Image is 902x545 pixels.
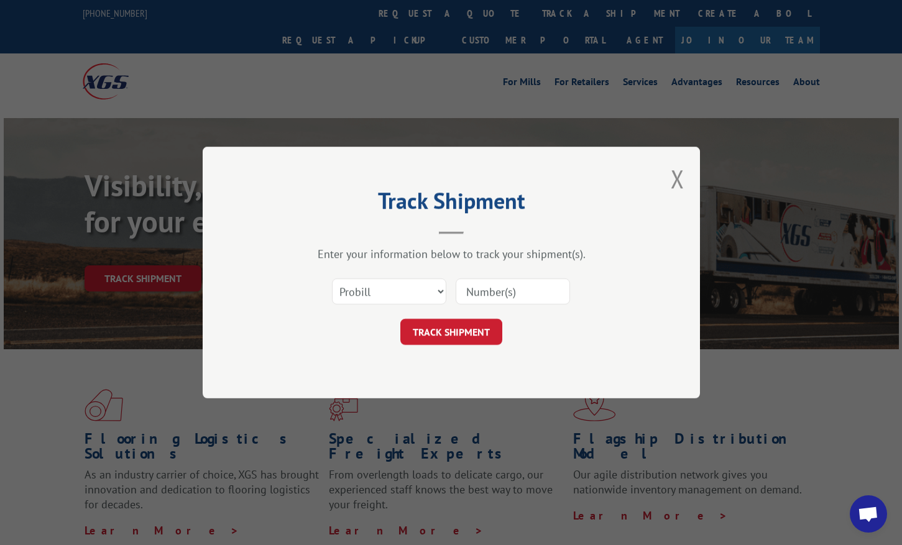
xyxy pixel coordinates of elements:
[265,247,638,261] div: Enter your information below to track your shipment(s).
[850,495,887,533] div: Open chat
[671,162,684,195] button: Close modal
[265,192,638,216] h2: Track Shipment
[456,278,570,305] input: Number(s)
[400,319,502,345] button: TRACK SHIPMENT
